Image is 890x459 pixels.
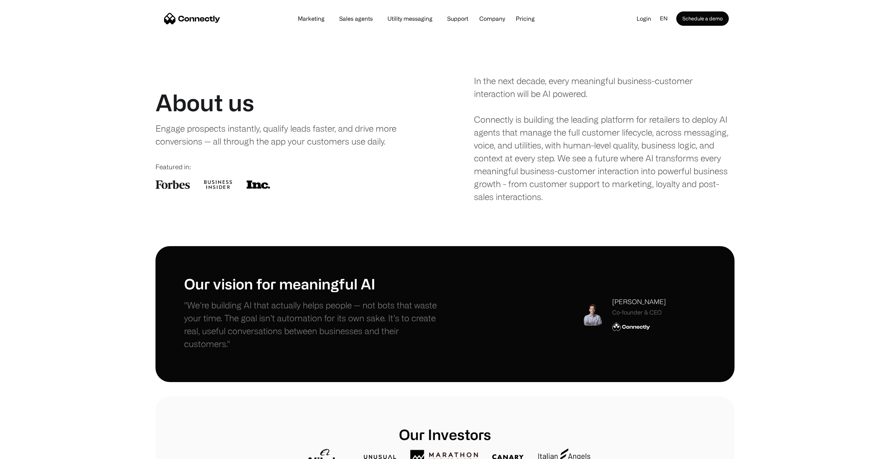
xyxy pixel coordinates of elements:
div: Engage prospects instantly, qualify leads faster, and drive more conversions — all through the ap... [155,122,403,148]
div: In the next decade, every meaningful business-customer interaction will be AI powered. Connectly ... [474,74,735,203]
div: Company [479,14,505,24]
aside: Language selected: English [7,446,43,456]
ul: Language list [14,446,43,456]
div: en [660,13,668,24]
div: Co-founder & CEO [612,308,666,317]
a: Marketing [292,16,330,21]
div: [PERSON_NAME] [612,297,666,307]
a: Sales agents [333,16,379,21]
a: Support [441,16,474,21]
h1: Our vision for meaningful AI [184,274,445,293]
h1: About us [155,89,254,116]
div: en [657,13,676,24]
p: "We’re building AI that actually helps people — not bots that waste your time. The goal isn’t aut... [184,299,445,350]
a: Pricing [510,16,540,21]
a: Utility messaging [382,16,438,21]
a: Login [631,13,657,24]
div: Featured in: [155,162,416,172]
div: Company [477,14,507,24]
a: Schedule a demo [676,11,729,26]
a: home [164,13,220,24]
h1: Our Investors [300,425,590,444]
